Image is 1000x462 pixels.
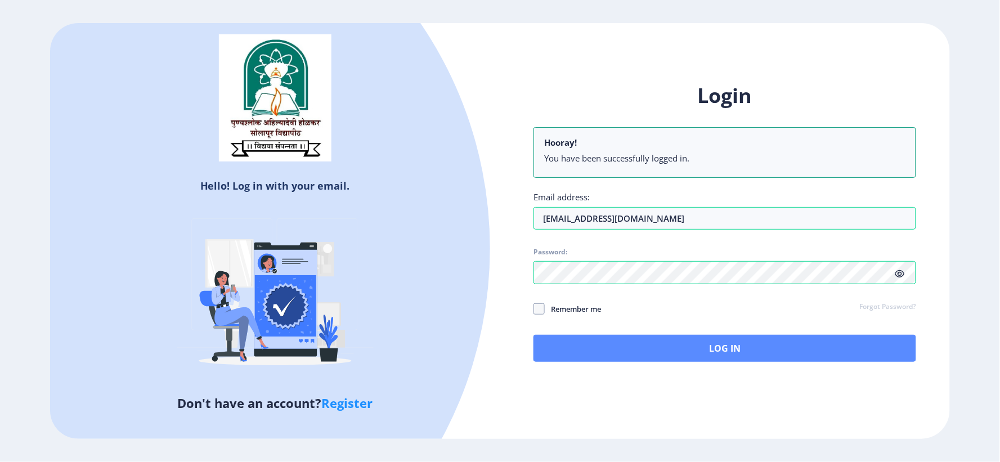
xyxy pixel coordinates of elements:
label: Email address: [533,191,590,203]
img: sulogo.png [219,34,331,162]
label: Password: [533,248,567,257]
span: Remember me [545,302,601,316]
h5: Don't have an account? [59,394,492,412]
img: Verified-rafiki.svg [177,197,374,394]
button: Log In [533,335,916,362]
a: Register [321,394,373,411]
h1: Login [533,82,916,109]
a: Forgot Password? [860,302,916,312]
b: Hooray! [544,137,577,148]
input: Email address [533,207,916,230]
li: You have been successfully logged in. [544,152,905,164]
